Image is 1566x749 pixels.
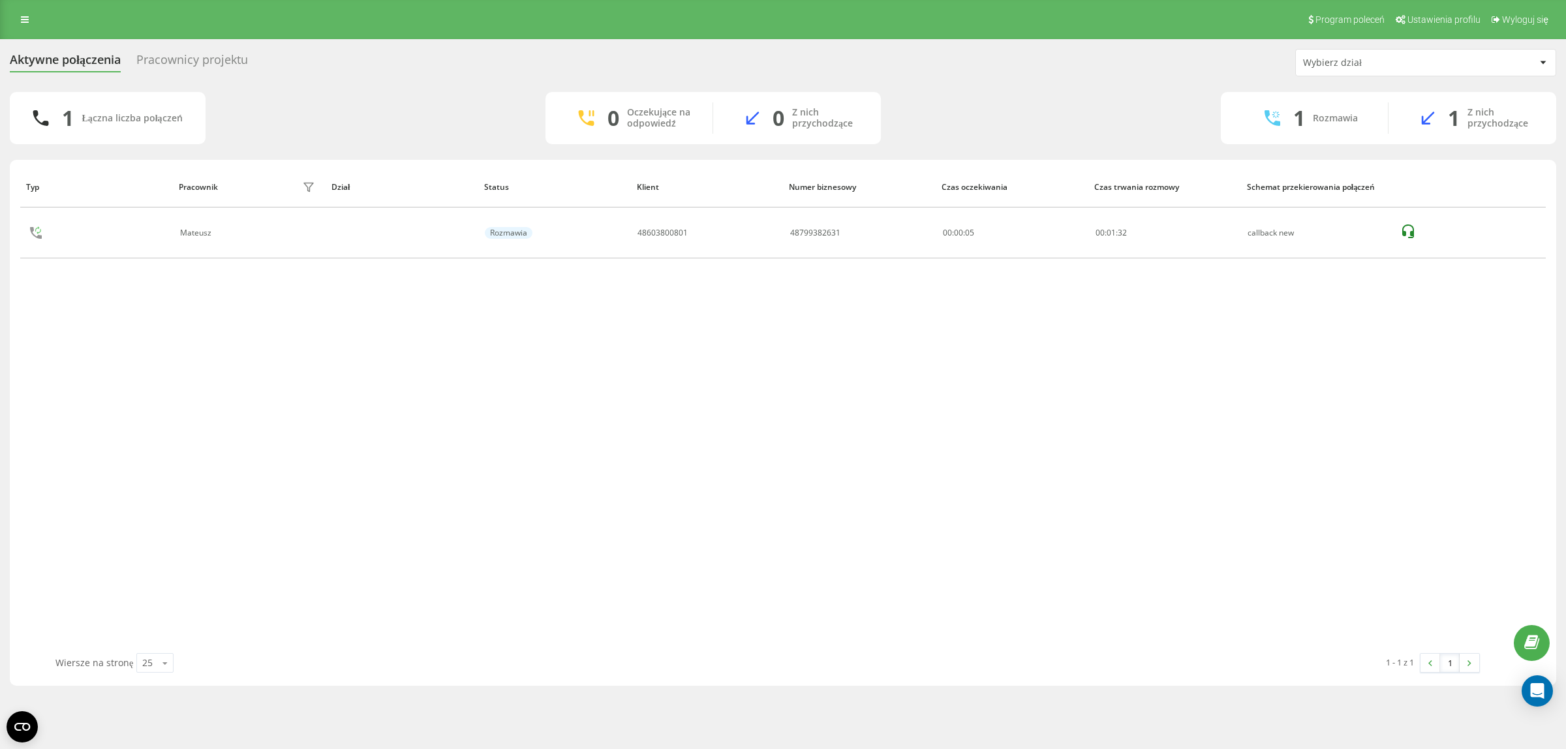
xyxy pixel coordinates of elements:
div: Z nich przychodzące [792,107,861,129]
div: 48603800801 [637,228,688,237]
span: 32 [1118,227,1127,238]
div: Dział [331,183,472,192]
div: Mateusz [180,228,215,237]
span: Wiersze na stronę [55,656,133,669]
div: 1 [1293,106,1305,130]
div: Rozmawia [1313,113,1358,124]
button: Open CMP widget [7,711,38,742]
div: 1 - 1 z 1 [1386,656,1414,669]
div: Open Intercom Messenger [1522,675,1553,707]
div: Wybierz dział [1303,57,1459,69]
div: Typ [26,183,166,192]
div: 1 [62,106,74,130]
div: Oczekujące na odpowiedź [627,107,693,129]
div: Rozmawia [485,227,532,239]
div: 00:00:05 [943,228,1081,237]
div: Klient [637,183,777,192]
div: Czas trwania rozmowy [1094,183,1235,192]
div: 48799382631 [790,228,840,237]
span: 01 [1107,227,1116,238]
div: Łączna liczba połączeń [82,113,182,124]
div: Status [484,183,624,192]
div: 1 [1448,106,1460,130]
div: callback new [1248,228,1386,237]
div: Pracownik [179,183,218,192]
div: 0 [773,106,784,130]
div: : : [1096,228,1127,237]
span: Program poleceń [1315,14,1385,25]
span: Ustawienia profilu [1407,14,1481,25]
div: Aktywne połączenia [10,53,121,73]
div: Numer biznesowy [789,183,929,192]
div: Schemat przekierowania połączeń [1247,183,1387,192]
span: Wyloguj się [1502,14,1548,25]
span: 00 [1096,227,1105,238]
div: Z nich przychodzące [1467,107,1537,129]
div: 0 [607,106,619,130]
div: 25 [142,656,153,669]
a: 1 [1440,654,1460,672]
div: Czas oczekiwania [942,183,1082,192]
div: Pracownicy projektu [136,53,248,73]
